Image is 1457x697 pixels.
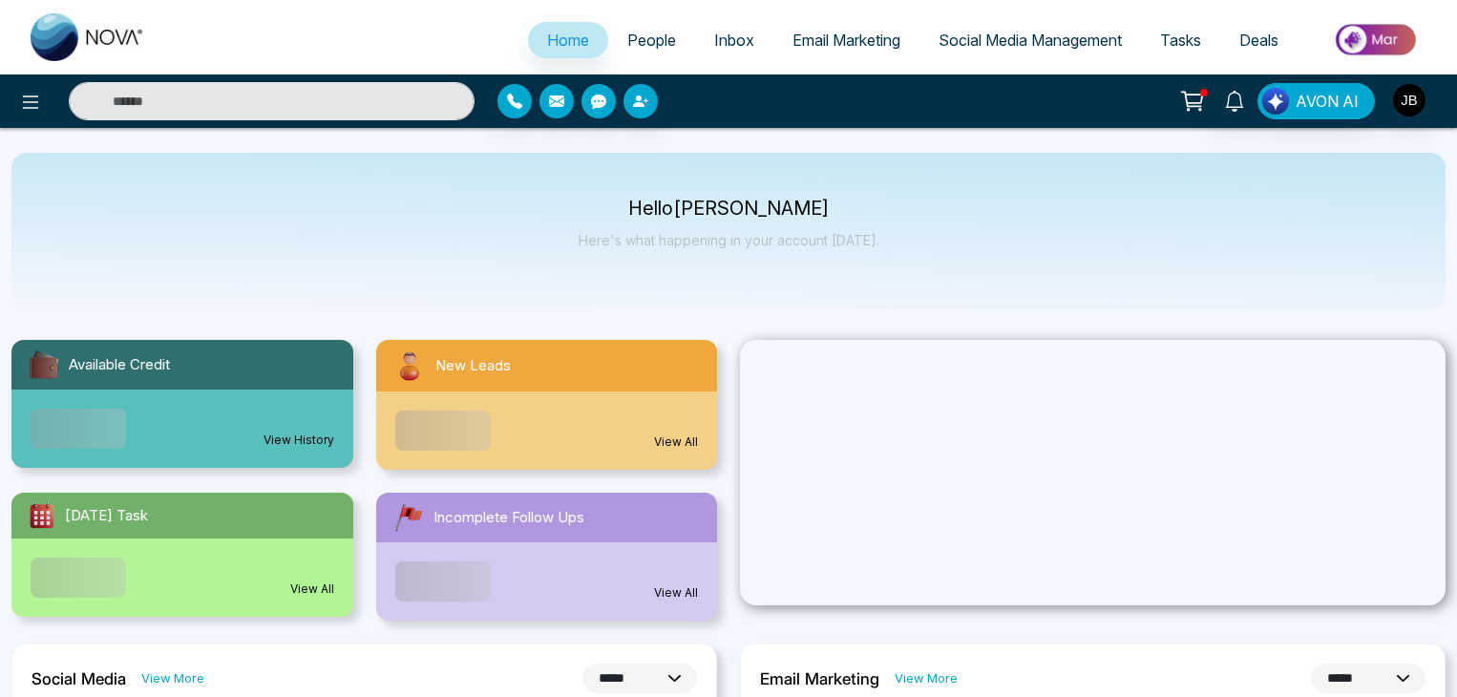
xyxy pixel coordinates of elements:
[391,348,428,384] img: newLeads.svg
[939,31,1122,50] span: Social Media Management
[547,31,589,50] span: Home
[792,31,900,50] span: Email Marketing
[1296,90,1359,113] span: AVON AI
[65,505,148,527] span: [DATE] Task
[69,354,170,376] span: Available Credit
[1239,31,1278,50] span: Deals
[433,507,584,529] span: Incomplete Follow Ups
[1262,88,1289,115] img: Lead Flow
[714,31,754,50] span: Inbox
[773,22,919,58] a: Email Marketing
[919,22,1141,58] a: Social Media Management
[895,669,958,687] a: View More
[579,232,879,248] p: Here's what happening in your account [DATE].
[579,201,879,217] p: Hello [PERSON_NAME]
[528,22,608,58] a: Home
[1220,22,1298,58] a: Deals
[1257,83,1375,119] button: AVON AI
[654,433,698,451] a: View All
[290,581,334,598] a: View All
[1141,22,1220,58] a: Tasks
[365,493,729,621] a: Incomplete Follow UpsView All
[27,500,57,531] img: todayTask.svg
[31,13,145,61] img: Nova CRM Logo
[391,500,426,535] img: followUps.svg
[435,355,511,377] span: New Leads
[27,348,61,382] img: availableCredit.svg
[1307,18,1446,61] img: Market-place.gif
[627,31,676,50] span: People
[1160,31,1201,50] span: Tasks
[1393,84,1425,116] img: User Avatar
[141,669,204,687] a: View More
[32,669,126,688] h2: Social Media
[608,22,695,58] a: People
[365,340,729,470] a: New LeadsView All
[760,669,879,688] h2: Email Marketing
[264,432,334,449] a: View History
[654,584,698,602] a: View All
[695,22,773,58] a: Inbox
